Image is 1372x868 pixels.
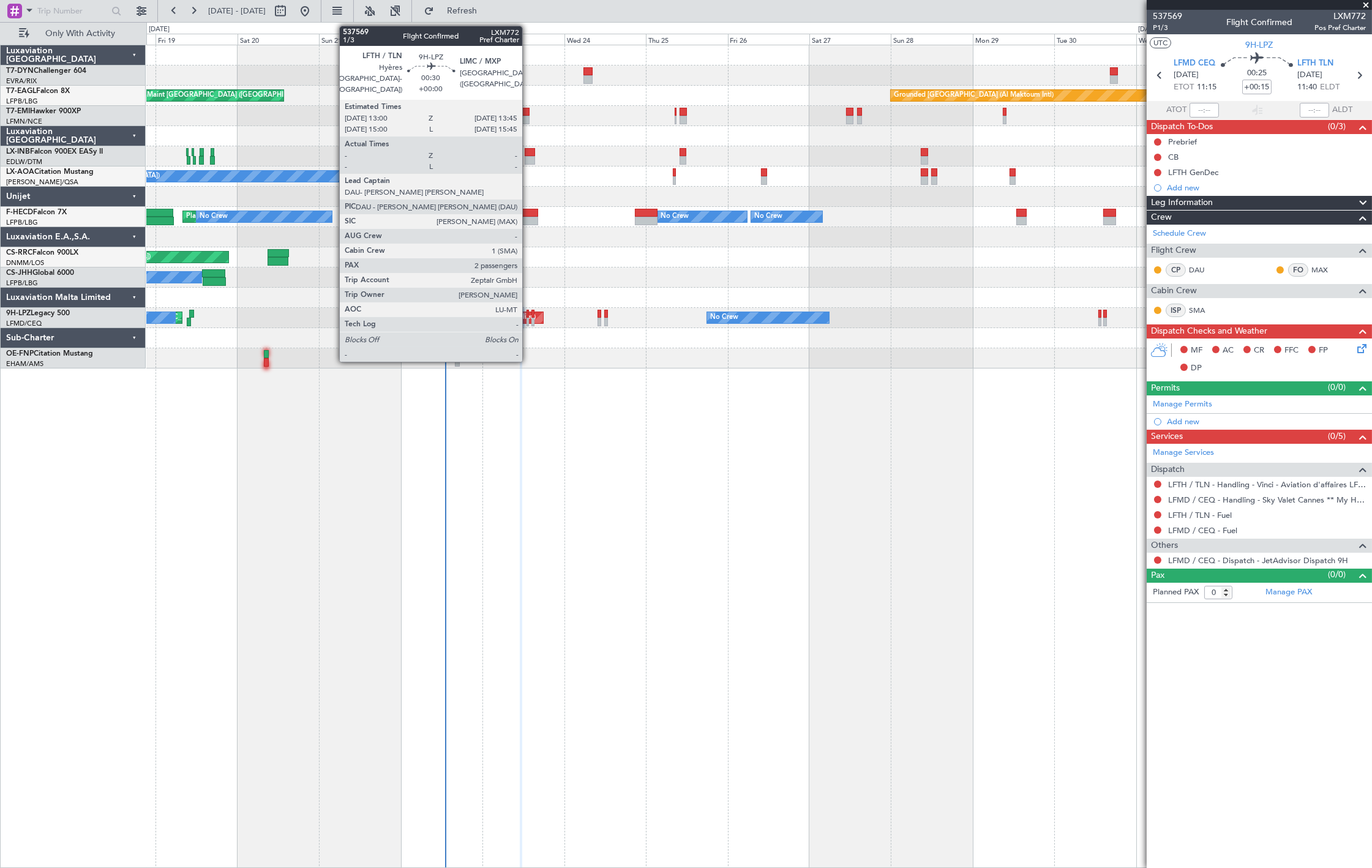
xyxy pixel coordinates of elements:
a: LFMD/CEQ [6,319,42,328]
span: Dispatch To-Dos [1151,120,1213,134]
a: DAU [1189,264,1216,275]
a: Manage Services [1153,447,1214,459]
span: (0/3) [1328,120,1346,133]
div: ISP [1166,304,1186,317]
div: Sun 21 [319,34,400,45]
a: 9H-LPZLegacy 500 [6,310,70,317]
div: [DATE] [149,24,170,35]
div: Grounded [GEOGRAPHIC_DATA] (Al Maktoum Intl) [894,86,1054,105]
div: Thu 25 [646,34,727,45]
div: CB [1168,152,1179,162]
div: FO [1288,263,1308,277]
span: P1/3 [1153,23,1182,33]
span: FFC [1284,345,1299,357]
a: LFTH / TLN - Handling - Vinci - Aviation d'affaires LFTH / TLN*****MY HANDLING**** [1168,479,1366,490]
div: Mon 22 [401,34,482,45]
a: EDLW/DTM [6,157,42,166]
a: MAX [1311,264,1339,275]
span: Cabin Crew [1151,284,1197,298]
span: [DATE] - [DATE] [208,6,266,17]
div: Sat 20 [238,34,319,45]
span: ELDT [1320,81,1340,94]
span: LFTH TLN [1297,58,1333,70]
span: [DATE] [1297,69,1322,81]
span: ALDT [1332,104,1352,116]
span: Services [1151,430,1183,444]
a: OE-FNPCitation Mustang [6,350,93,357]
span: Flight Crew [1151,244,1196,258]
span: (0/0) [1328,568,1346,581]
input: --:-- [1190,103,1219,118]
a: T7-DYNChallenger 604 [6,67,86,75]
span: Dispatch [1151,463,1185,477]
a: Manage Permits [1153,398,1212,411]
span: Pax [1151,569,1164,583]
div: Tue 23 [482,34,564,45]
div: LFTH GenDec [1168,167,1218,178]
span: FP [1319,345,1328,357]
a: T7-EMIHawker 900XP [6,108,81,115]
div: CP [1166,263,1186,277]
a: LFTH / TLN - Fuel [1168,510,1232,520]
input: Trip Number [37,2,108,20]
div: Wed 24 [564,34,646,45]
a: EHAM/AMS [6,359,43,369]
span: Refresh [437,7,488,15]
div: Wed 1 [1136,34,1218,45]
span: [DATE] [1174,69,1199,81]
span: 9H-LPZ [6,310,31,317]
span: ATOT [1166,104,1186,116]
div: No Crew [710,309,738,327]
a: CS-RRCFalcon 900LX [6,249,78,256]
a: LX-INBFalcon 900EX EASy II [6,148,103,155]
span: Leg Information [1151,196,1213,210]
div: No Crew [661,208,689,226]
span: AC [1223,345,1234,357]
a: Schedule Crew [1153,228,1206,240]
button: UTC [1150,37,1171,48]
a: LFMD / CEQ - Fuel [1168,525,1237,536]
span: 537569 [1153,10,1182,23]
div: Sun 28 [891,34,972,45]
div: Flight Confirmed [1226,17,1292,29]
span: Only With Activity [32,29,129,38]
span: 00:25 [1247,67,1267,80]
a: F-HECDFalcon 7X [6,209,67,216]
span: MF [1191,345,1202,357]
div: Add new [1167,416,1366,427]
a: LFMN/NCE [6,117,42,126]
div: No Crew [200,208,228,226]
a: LFPB/LBG [6,97,38,106]
span: (0/5) [1328,430,1346,443]
div: Add new [1167,182,1366,193]
span: 11:40 [1297,81,1317,94]
button: Only With Activity [13,24,133,43]
span: CR [1254,345,1264,357]
span: Others [1151,539,1178,553]
a: SMA [1189,305,1216,316]
a: [PERSON_NAME]/QSA [6,178,78,187]
a: LFPB/LBG [6,279,38,288]
a: DNMM/LOS [6,258,44,268]
a: CS-JHHGlobal 6000 [6,269,74,277]
div: Mon 29 [973,34,1054,45]
div: Planned Maint [GEOGRAPHIC_DATA] [438,107,555,125]
span: OE-FNP [6,350,34,357]
div: Unplanned Maint [GEOGRAPHIC_DATA] ([GEOGRAPHIC_DATA]) [111,86,313,105]
span: LX-INB [6,148,30,155]
a: LX-AOACitation Mustang [6,168,94,176]
span: T7-DYN [6,67,34,75]
span: F-HECD [6,209,33,216]
span: Pos Pref Charter [1314,23,1366,33]
span: 9H-LPZ [1246,39,1273,51]
div: Fri 19 [156,34,237,45]
label: Planned PAX [1153,586,1199,599]
div: Planned Maint [GEOGRAPHIC_DATA] ([GEOGRAPHIC_DATA]) [186,208,379,226]
a: T7-EAGLFalcon 8X [6,88,70,95]
span: LXM772 [1314,10,1366,23]
span: ETOT [1174,81,1194,94]
a: LFPB/LBG [6,218,38,227]
span: (0/0) [1328,381,1346,394]
span: LFMD CEQ [1174,58,1215,70]
div: AOG Maint Cannes (Mandelieu) [438,309,536,327]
